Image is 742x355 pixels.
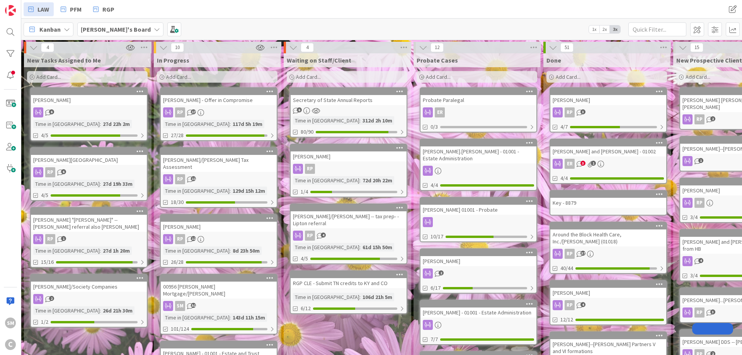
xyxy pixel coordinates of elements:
div: 27d 22h 2m [101,120,132,128]
span: 80/90 [301,128,313,136]
div: 00956 [PERSON_NAME] Mortgage/[PERSON_NAME] [161,282,277,299]
span: 17 [191,109,196,114]
div: [PERSON_NAME] - Offer in Compromise [161,95,277,105]
span: 6 [61,169,66,174]
span: New Tasks Assigned to Me [27,56,101,64]
div: RGP CLE - Submit TN credits to KY and CO [291,278,407,288]
div: [PERSON_NAME] 01001 - Probate [420,205,536,215]
div: [PERSON_NAME] - 01001 - Estate Administration [420,301,536,318]
div: ER [550,159,666,169]
span: 4/5 [301,255,308,263]
span: PFM [70,5,82,14]
span: 4/4 [431,181,438,189]
span: 18/30 [171,198,184,206]
span: : [359,243,361,251]
span: 4/5 [41,191,48,199]
div: [PERSON_NAME]/[PERSON_NAME] -- tax prep- - Lipton referral [291,211,407,228]
span: Kanban [39,25,61,34]
div: ER [565,159,575,169]
span: 4 [321,233,326,238]
span: 51 [191,303,196,308]
div: Probate Paralegal [420,88,536,105]
div: RP [305,164,315,174]
div: RP [694,307,705,318]
div: ER [420,107,536,117]
div: 00956 [PERSON_NAME] Mortgage/[PERSON_NAME] [161,275,277,299]
div: RP [175,234,185,244]
span: 6/12 [301,304,311,313]
div: RP [161,174,277,184]
span: 10/17 [431,233,443,241]
div: [PERSON_NAME].[PERSON_NAME] - 01001 - Estate Administration [420,139,536,163]
div: RP [175,174,185,184]
div: 8d 23h 50m [231,246,262,255]
div: [PERSON_NAME] [31,88,147,105]
div: 143d 11h 15m [231,313,267,322]
div: Time in [GEOGRAPHIC_DATA] [163,187,230,195]
span: 3 [580,109,585,114]
span: 2 [439,270,444,275]
span: : [100,120,101,128]
div: [PERSON_NAME] [420,249,536,266]
div: [PERSON_NAME][GEOGRAPHIC_DATA] [31,148,147,165]
div: Around the Block Health Care, Inc./[PERSON_NAME] (01018) [550,229,666,246]
span: Probate Cases [417,56,458,64]
div: [PERSON_NAME] 01001 - Probate [420,198,536,215]
a: RGP [88,2,119,16]
div: 106d 21h 5m [361,293,394,301]
div: [PERSON_NAME]/Society Companies [31,275,147,292]
span: 4/5 [41,131,48,139]
div: [PERSON_NAME]/[PERSON_NAME] -- tax prep- - Lipton referral [291,204,407,228]
span: 15/16 [41,258,54,266]
span: 1 [61,236,66,241]
span: 7/7 [431,335,438,343]
b: [PERSON_NAME]'s Board [81,25,151,33]
div: RGP CLE - Submit TN credits to KY and CO [291,271,407,288]
span: 4/4 [560,174,568,182]
span: Add Card... [36,73,61,80]
span: 12/12 [560,316,573,324]
div: 26d 21h 30m [101,306,134,315]
div: [PERSON_NAME] [291,151,407,161]
div: [PERSON_NAME] [550,88,666,105]
div: RP [565,300,575,310]
div: 312d 2h 10m [361,116,394,125]
span: 3 [580,161,585,166]
div: [PERSON_NAME] "[PERSON_NAME]" -- [PERSON_NAME] referral also [PERSON_NAME] [31,215,147,232]
span: 101/124 [171,325,189,333]
div: [PERSON_NAME] [291,144,407,161]
span: Add Card... [686,73,710,80]
input: Quick Filter... [628,22,686,36]
div: [PERSON_NAME]/[PERSON_NAME] Tax Assessment [161,155,277,172]
div: C [5,339,16,350]
span: 1 [698,158,703,163]
div: Around the Block Health Care, Inc./[PERSON_NAME] (01018) [550,223,666,246]
span: 26/28 [171,258,184,266]
span: Add Card... [426,73,451,80]
span: : [100,246,101,255]
div: Key - 8879 [550,191,666,208]
span: 0/3 [431,123,438,131]
span: 1/2 [41,318,48,326]
span: 2 [710,116,715,121]
span: 2x [599,25,610,33]
div: RP [175,107,185,117]
span: 1/4 [301,188,308,196]
span: : [359,176,361,185]
div: [PERSON_NAME] and [PERSON_NAME] - 01002 [550,139,666,156]
span: 37 [580,251,585,256]
div: RP [694,114,705,124]
div: RP [694,198,705,208]
div: Time in [GEOGRAPHIC_DATA] [293,116,359,125]
div: Time in [GEOGRAPHIC_DATA] [163,246,230,255]
span: 3x [610,25,620,33]
div: 27d 19h 33m [101,180,134,188]
div: [PERSON_NAME].[PERSON_NAME] - 01001 - Estate Administration [420,146,536,163]
div: RP [550,249,666,259]
span: Add Card... [556,73,580,80]
span: 51 [560,43,574,52]
span: 10 [171,43,184,52]
span: 4 [41,43,54,52]
span: 6 [297,107,302,112]
span: 12 [191,236,196,241]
